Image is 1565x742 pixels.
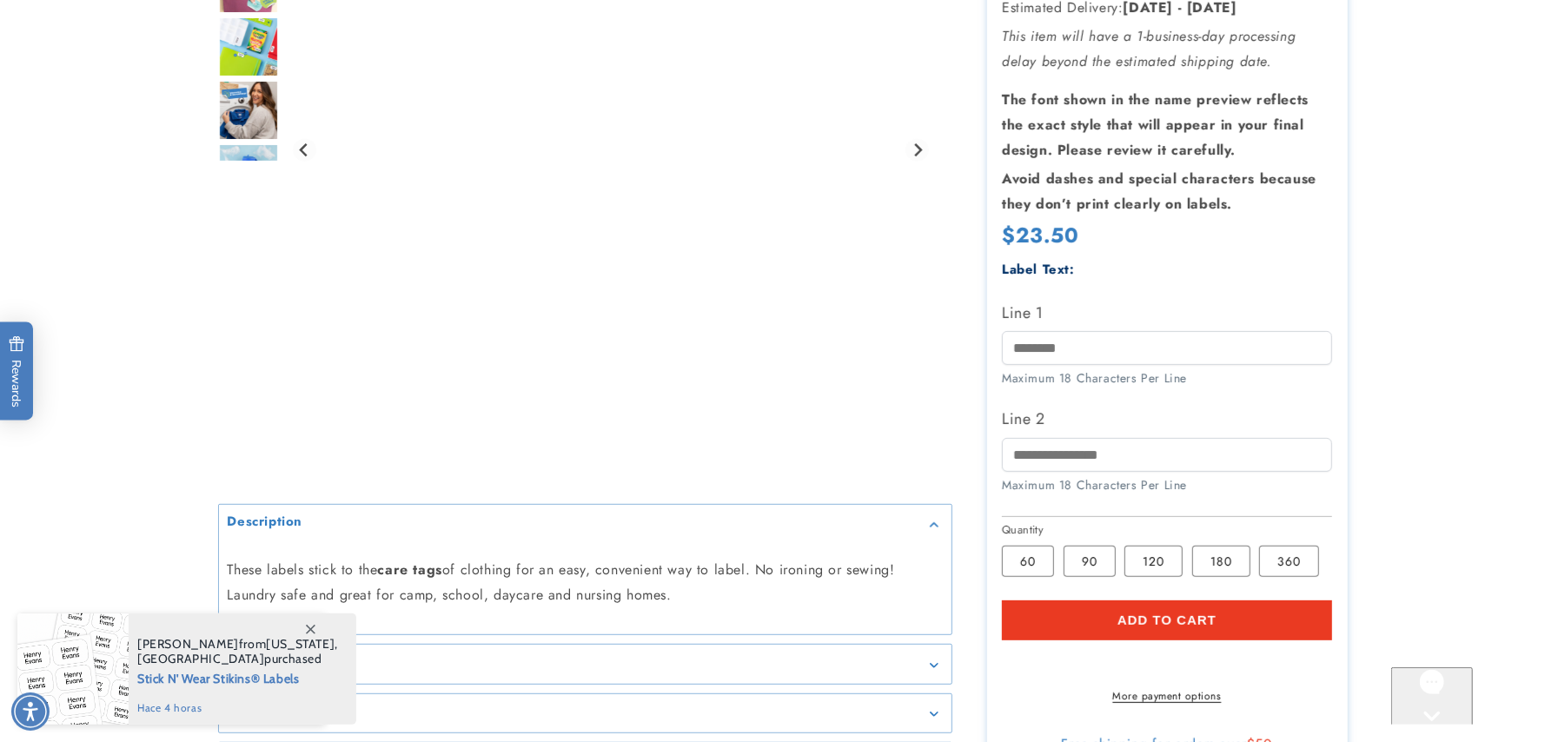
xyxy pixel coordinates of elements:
span: Rewards [9,336,25,408]
strong: Avoid dashes and special characters because they don’t print clearly on labels. [1002,169,1316,215]
label: 360 [1259,547,1319,578]
span: [PERSON_NAME] [137,636,239,652]
div: Accessibility Menu [11,692,50,731]
div: Go to slide 5 [218,17,279,77]
label: Line 2 [1002,406,1332,434]
div: Go to slide 6 [218,80,279,141]
label: 180 [1192,547,1250,578]
p: These labels stick to the of clothing for an easy, convenient way to label. No ironing or sewing!... [228,558,943,608]
img: Stick N' Wear® Labels - Label Land [218,143,279,204]
span: Stick N' Wear Stikins® Labels [137,666,338,688]
button: Add to cart [1002,601,1332,641]
img: Stick N' Wear® Labels - Label Land [218,80,279,141]
em: This item will have a 1-business-day processing delay beyond the estimated shipping date. [1002,27,1296,72]
label: 90 [1064,547,1116,578]
label: Label Text: [1002,260,1075,279]
div: Go to slide 7 [218,143,279,204]
label: 120 [1124,547,1183,578]
strong: The font shown in the name preview reflects the exact style that will appear in your final design... [1002,89,1309,160]
h2: Description [228,513,303,531]
span: [GEOGRAPHIC_DATA] [137,651,264,666]
summary: Details [219,694,952,733]
summary: Features [219,645,952,684]
div: Maximum 18 Characters Per Line [1002,476,1332,494]
button: Next slide [905,138,929,162]
div: Maximum 18 Characters Per Line [1002,370,1332,388]
span: hace 4 horas [137,700,338,716]
a: More payment options [1002,688,1332,704]
strong: care tags [378,560,442,580]
span: $23.50 [1002,222,1079,248]
label: 60 [1002,547,1054,578]
legend: Quantity [1002,521,1045,539]
span: Add to cart [1117,613,1217,629]
summary: Description [219,505,952,544]
iframe: Gorgias live chat messenger [1391,667,1548,725]
span: [US_STATE] [266,636,335,652]
label: Line 1 [1002,299,1332,327]
span: from , purchased [137,637,338,666]
button: Previous slide [293,138,316,162]
img: Stick N' Wear® Labels - Label Land [218,17,279,77]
